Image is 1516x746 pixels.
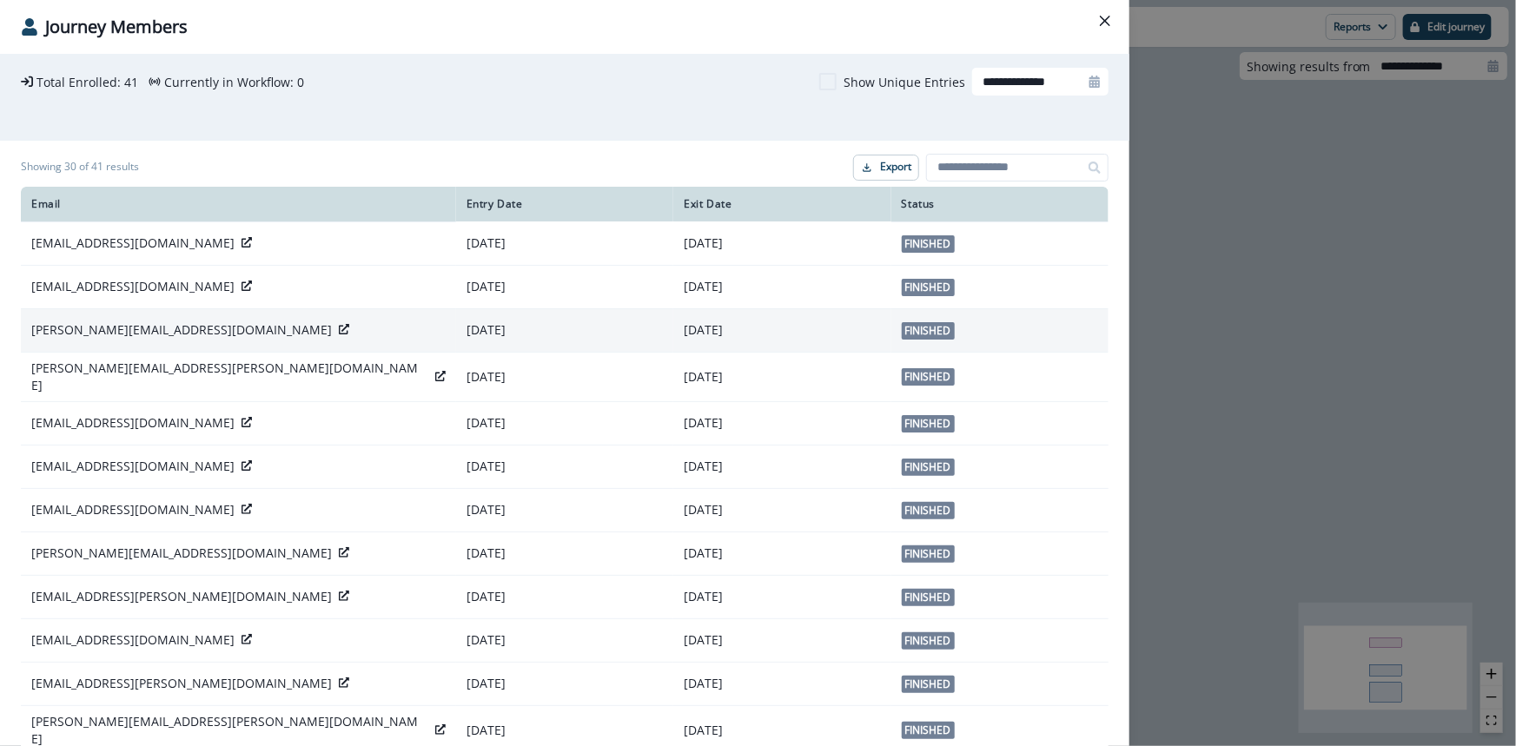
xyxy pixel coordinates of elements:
[467,545,663,562] p: [DATE]
[45,14,188,40] p: Journey Members
[31,321,332,339] p: [PERSON_NAME][EMAIL_ADDRESS][DOMAIN_NAME]
[684,197,880,211] div: Exit Date
[124,73,138,91] p: 41
[902,322,955,340] span: Finished
[902,676,955,693] span: Finished
[684,722,880,739] p: [DATE]
[31,414,235,432] p: [EMAIL_ADDRESS][DOMAIN_NAME]
[684,368,880,386] p: [DATE]
[902,415,955,432] span: Finished
[684,414,880,432] p: [DATE]
[467,368,663,386] p: [DATE]
[31,675,332,692] p: [EMAIL_ADDRESS][PERSON_NAME][DOMAIN_NAME]
[902,368,955,386] span: Finished
[36,73,121,91] p: Total Enrolled:
[684,278,880,295] p: [DATE]
[902,722,955,739] span: Finished
[1091,7,1119,35] button: Close
[467,501,663,518] p: [DATE]
[467,321,663,339] p: [DATE]
[31,545,332,562] p: [PERSON_NAME][EMAIL_ADDRESS][DOMAIN_NAME]
[21,161,139,173] h1: Showing 30 of 41 results
[902,502,955,519] span: Finished
[31,278,235,295] p: [EMAIL_ADDRESS][DOMAIN_NAME]
[467,414,663,432] p: [DATE]
[31,234,235,252] p: [EMAIL_ADDRESS][DOMAIN_NAME]
[902,545,955,563] span: Finished
[902,589,955,606] span: Finished
[684,321,880,339] p: [DATE]
[467,278,663,295] p: [DATE]
[467,675,663,692] p: [DATE]
[902,459,955,476] span: Finished
[31,197,446,211] div: Email
[684,588,880,605] p: [DATE]
[31,501,235,518] p: [EMAIL_ADDRESS][DOMAIN_NAME]
[467,458,663,475] p: [DATE]
[467,234,663,252] p: [DATE]
[853,155,919,181] button: Export
[902,632,955,650] span: Finished
[467,722,663,739] p: [DATE]
[31,588,332,605] p: [EMAIL_ADDRESS][PERSON_NAME][DOMAIN_NAME]
[902,235,955,253] span: Finished
[880,161,911,173] p: Export
[902,279,955,296] span: Finished
[684,545,880,562] p: [DATE]
[467,631,663,649] p: [DATE]
[31,458,235,475] p: [EMAIL_ADDRESS][DOMAIN_NAME]
[684,675,880,692] p: [DATE]
[164,73,294,91] p: Currently in Workflow:
[684,631,880,649] p: [DATE]
[902,197,1098,211] div: Status
[31,631,235,649] p: [EMAIL_ADDRESS][DOMAIN_NAME]
[467,197,663,211] div: Entry Date
[684,458,880,475] p: [DATE]
[684,501,880,518] p: [DATE]
[31,360,428,394] p: [PERSON_NAME][EMAIL_ADDRESS][PERSON_NAME][DOMAIN_NAME]
[684,234,880,252] p: [DATE]
[297,73,304,91] p: 0
[467,588,663,605] p: [DATE]
[844,73,965,91] p: Show Unique Entries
